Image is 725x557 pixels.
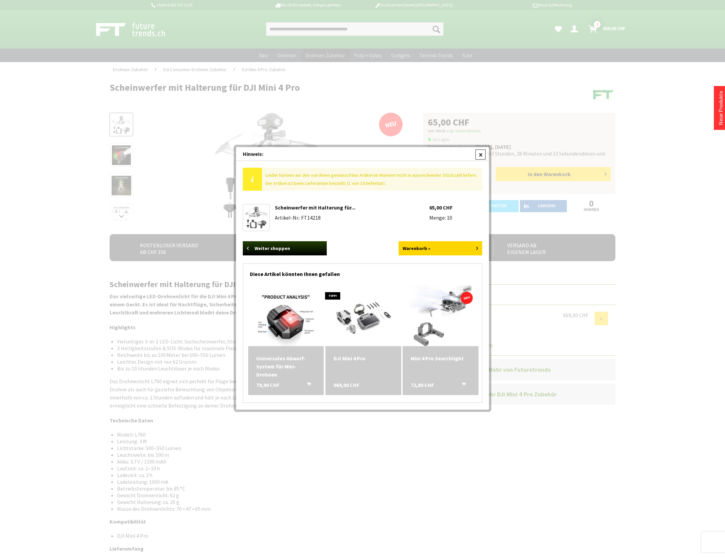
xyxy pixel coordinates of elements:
[256,354,316,379] a: Universales Abwurf-System für Mini-Drohnen 79,90 CHF In den Warenkorb
[256,381,280,389] span: 79,90 CHF
[333,354,393,362] a: DJI Mini 4 Pro 669,00 CHF
[411,381,434,389] span: 72,80 CHF
[411,354,470,362] div: Mini 4 Pro Searchlight
[325,285,401,346] img: DJI Mini 4 Pro
[275,204,355,211] a: Scheinwerfer mit Halterung für...
[429,204,483,211] li: 65,00 CHF
[333,381,359,389] span: 669,00 CHF
[250,264,475,281] div: Diese Artikel könnten Ihnen gefallen
[429,214,483,221] li: Menge: 10
[333,354,393,362] div: DJI Mini 4 Pro
[256,354,316,379] div: Universales Abwurf-System für Mini-Drohnen
[257,285,315,346] img: Universales Abwurf-System für Mini-Drohnen
[299,381,315,390] button: In den Warenkorb
[236,147,489,161] div: Hinweis:
[245,206,268,229] a: Scheinwerfer mit Halterung für DJI Mini 4 Pro
[411,354,470,362] a: Mini 4 Pro Searchlight 72,80 CHF In den Warenkorb
[275,214,429,221] li: Artikel-Nr.: FT14218
[454,381,470,390] button: In den Warenkorb
[262,168,482,191] div: Leider können wir den von Ihnen gewünschten Artikel im Moment nicht in ausreichender Stückzahl li...
[717,91,724,125] a: Neue Produkte
[399,241,483,255] a: Warenkorb »
[245,206,268,228] img: Scheinwerfer mit Halterung für DJI Mini 4 Pro
[410,285,471,346] img: Mini 4 Pro Searchlight
[243,241,327,255] a: Weiter shoppen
